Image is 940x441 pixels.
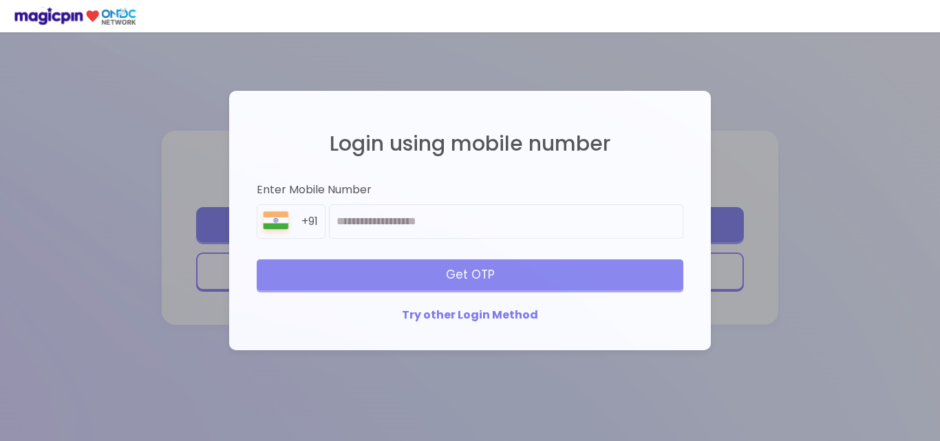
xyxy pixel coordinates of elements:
img: 8BGLRPwvQ+9ZgAAAAASUVORK5CYII= [257,208,295,238]
div: Enter Mobile Number [257,182,683,198]
div: Try other Login Method [257,308,683,323]
div: +91 [301,214,325,230]
img: ondc-logo-new-small.8a59708e.svg [14,7,136,25]
h2: Login using mobile number [257,132,683,155]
